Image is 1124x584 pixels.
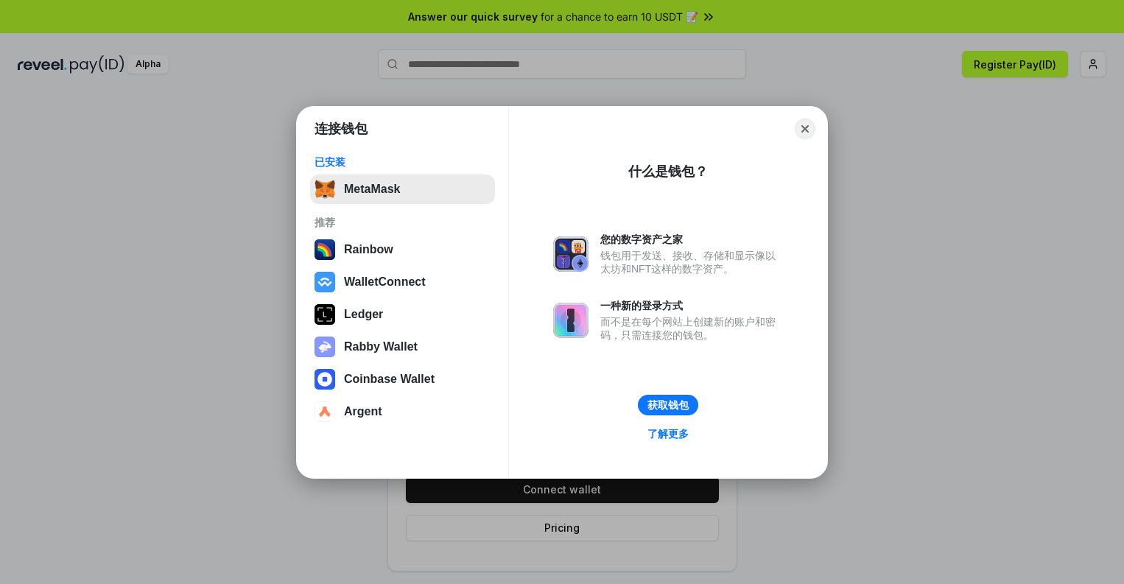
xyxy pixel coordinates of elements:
div: 了解更多 [647,427,689,440]
button: WalletConnect [310,267,495,297]
button: 获取钱包 [638,395,698,415]
img: svg+xml,%3Csvg%20xmlns%3D%22http%3A%2F%2Fwww.w3.org%2F2000%2Fsvg%22%20width%3D%2228%22%20height%3... [315,304,335,325]
button: Rabby Wallet [310,332,495,362]
div: 您的数字资产之家 [600,233,783,246]
button: Rainbow [310,235,495,264]
img: svg+xml,%3Csvg%20width%3D%2228%22%20height%3D%2228%22%20viewBox%3D%220%200%2028%2028%22%20fill%3D... [315,369,335,390]
div: Rabby Wallet [344,340,418,353]
div: Rainbow [344,243,393,256]
button: MetaMask [310,175,495,204]
button: Close [795,119,815,139]
img: svg+xml,%3Csvg%20xmlns%3D%22http%3A%2F%2Fwww.w3.org%2F2000%2Fsvg%22%20fill%3D%22none%22%20viewBox... [315,337,335,357]
div: 什么是钱包？ [628,163,708,180]
img: svg+xml,%3Csvg%20width%3D%2228%22%20height%3D%2228%22%20viewBox%3D%220%200%2028%2028%22%20fill%3D... [315,401,335,422]
img: svg+xml,%3Csvg%20fill%3D%22none%22%20height%3D%2233%22%20viewBox%3D%220%200%2035%2033%22%20width%... [315,179,335,200]
a: 了解更多 [639,424,698,443]
img: svg+xml,%3Csvg%20xmlns%3D%22http%3A%2F%2Fwww.w3.org%2F2000%2Fsvg%22%20fill%3D%22none%22%20viewBox... [553,236,589,272]
div: 钱包用于发送、接收、存储和显示像以太坊和NFT这样的数字资产。 [600,249,783,275]
div: Coinbase Wallet [344,373,435,386]
button: Ledger [310,300,495,329]
div: Argent [344,405,382,418]
div: WalletConnect [344,275,426,289]
img: svg+xml,%3Csvg%20width%3D%2228%22%20height%3D%2228%22%20viewBox%3D%220%200%2028%2028%22%20fill%3D... [315,272,335,292]
div: 已安装 [315,155,491,169]
div: MetaMask [344,183,400,196]
div: 获取钱包 [647,398,689,412]
div: 一种新的登录方式 [600,299,783,312]
img: svg+xml,%3Csvg%20width%3D%22120%22%20height%3D%22120%22%20viewBox%3D%220%200%20120%20120%22%20fil... [315,239,335,260]
button: Argent [310,397,495,426]
div: Ledger [344,308,383,321]
img: svg+xml,%3Csvg%20xmlns%3D%22http%3A%2F%2Fwww.w3.org%2F2000%2Fsvg%22%20fill%3D%22none%22%20viewBox... [553,303,589,338]
h1: 连接钱包 [315,120,368,138]
div: 推荐 [315,216,491,229]
button: Coinbase Wallet [310,365,495,394]
div: 而不是在每个网站上创建新的账户和密码，只需连接您的钱包。 [600,315,783,342]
